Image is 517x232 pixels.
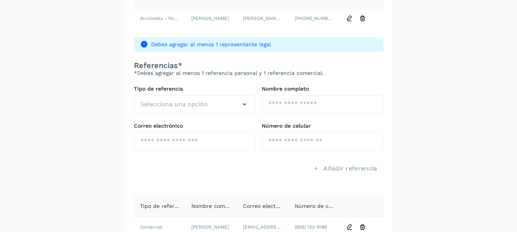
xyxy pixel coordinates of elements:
span: Selecciona una opción [140,100,208,109]
span: Añadir referencia [323,164,377,173]
span: Accionista - Persona Física [140,16,200,21]
span: Correo electrónico [243,203,292,209]
span: Comercial [140,224,163,230]
label: Correo electrónico [134,123,256,129]
span: Debes agregar al menos 1 representante legal [151,41,377,49]
span: Nombre completo [191,203,238,209]
h3: Referencias* [134,61,383,70]
td: [PERSON_NAME][EMAIL_ADDRESS][DOMAIN_NAME] [237,8,289,28]
td: [PERSON_NAME] [185,8,237,28]
label: Nombre completo [262,86,383,92]
td: [PHONE_NUMBER] [289,8,340,28]
span: Tipo de referencia [140,203,189,209]
label: Número de celular [262,123,383,129]
button: Añadir referencia [307,160,383,177]
label: Tipo de referencia [134,86,256,92]
p: *Debes agregar al menos 1 referencia personal y 1 referencia comercial. [134,70,383,76]
span: Número de celular [295,203,344,209]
